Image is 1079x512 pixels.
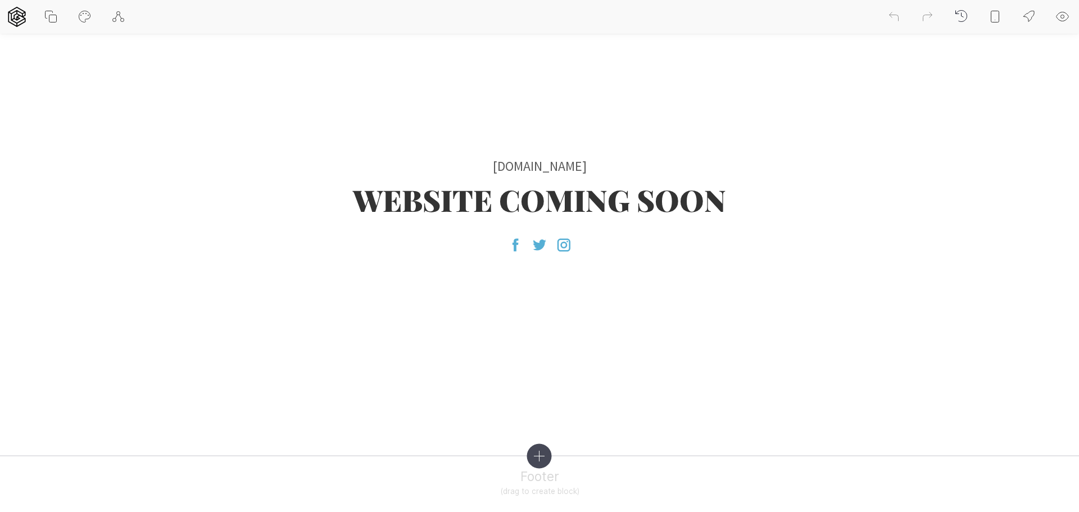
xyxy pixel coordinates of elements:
[275,183,804,216] h1: WEBSITE COMING SOON
[507,237,523,252] a: facebook
[954,9,968,25] div: Backups
[275,156,804,176] p: [DOMAIN_NAME]
[532,237,547,252] a: twitter
[556,237,572,252] a: instagram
